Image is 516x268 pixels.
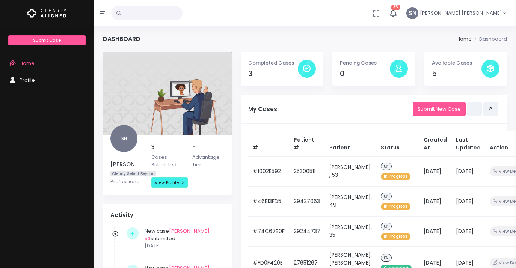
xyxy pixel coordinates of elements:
[340,69,389,78] h4: 0
[420,9,502,17] span: [PERSON_NAME] [PERSON_NAME]
[432,59,481,67] p: Available Cases
[325,156,376,186] td: [PERSON_NAME] , 53
[381,173,410,180] span: In Progress
[27,5,66,21] img: Logo Horizontal
[391,5,400,10] span: 35
[419,131,451,157] th: Created At
[451,131,485,157] th: Last Updated
[432,69,481,78] h4: 5
[33,37,61,43] span: Submit Case
[289,156,325,186] td: 25300511
[110,178,142,185] p: Professional
[413,102,466,116] a: Submit New Case
[248,131,289,157] th: #
[248,69,298,78] h4: 3
[406,7,418,19] span: SN
[151,154,183,168] p: Cases Submitted
[325,186,376,216] td: [PERSON_NAME], 49
[248,216,289,246] td: #74C67B0F
[145,242,220,250] p: [DATE]
[248,106,413,113] h5: My Cases
[110,125,137,152] span: SN
[248,186,289,216] td: #46E13FD5
[419,216,451,246] td: [DATE]
[457,35,472,43] li: Home
[192,144,224,151] h5: -
[325,131,376,157] th: Patient
[103,35,140,42] h4: Dashboard
[289,131,325,157] th: Patient #
[110,212,224,218] h4: Activity
[451,216,485,246] td: [DATE]
[376,131,419,157] th: Status
[248,59,298,67] p: Completed Cases
[381,203,410,210] span: In Progress
[289,186,325,216] td: 29427063
[145,227,212,242] a: [PERSON_NAME] , 53
[419,156,451,186] td: [DATE]
[145,227,220,250] div: New case submitted.
[325,216,376,246] td: [PERSON_NAME], 35
[248,156,289,186] td: #1002E592
[192,154,224,168] p: Advantage Tier
[289,216,325,246] td: 29244737
[20,60,35,67] span: Home
[110,161,142,168] h5: [PERSON_NAME] [PERSON_NAME]
[472,35,507,43] li: Dashboard
[151,177,188,188] a: View Profile
[419,186,451,216] td: [DATE]
[451,186,485,216] td: [DATE]
[451,156,485,186] td: [DATE]
[110,171,156,176] span: Clearly Select Beyond
[151,144,183,151] h5: 3
[20,77,35,84] span: Profile
[340,59,389,67] p: Pending Cases
[381,233,410,240] span: In Progress
[8,35,85,45] a: Submit Case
